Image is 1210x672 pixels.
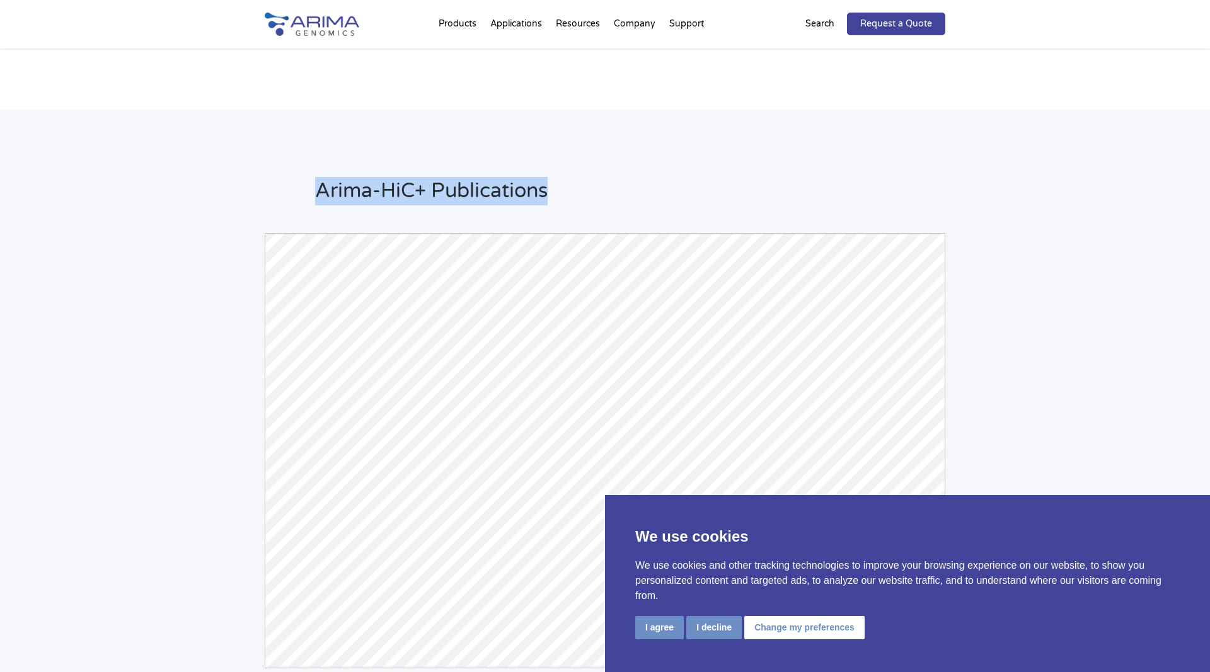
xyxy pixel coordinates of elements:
[805,16,834,32] p: Search
[847,13,945,35] a: Request a Quote
[635,616,684,639] button: I agree
[315,177,945,215] h2: Arima-HiC+ Publications
[744,616,865,639] button: Change my preferences
[265,13,359,36] img: Arima-Genomics-logo
[635,525,1180,548] p: We use cookies
[635,558,1180,603] p: We use cookies and other tracking technologies to improve your browsing experience on our website...
[686,616,742,639] button: I decline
